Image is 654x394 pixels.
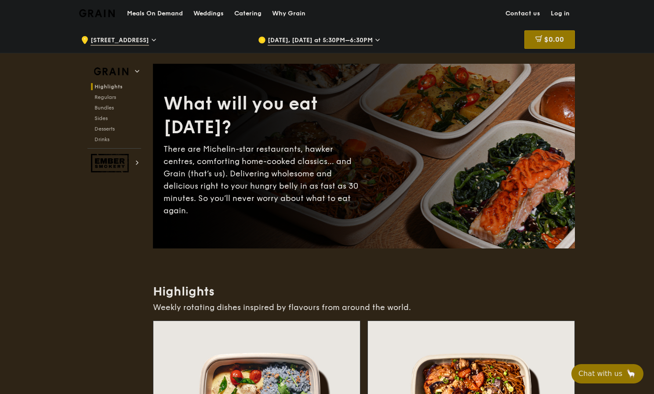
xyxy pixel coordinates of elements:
[268,36,373,46] span: [DATE], [DATE] at 5:30PM–6:30PM
[91,36,149,46] span: [STREET_ADDRESS]
[578,368,622,379] span: Chat with us
[188,0,229,27] a: Weddings
[545,0,575,27] a: Log in
[272,0,305,27] div: Why Grain
[153,301,575,314] div: Weekly rotating dishes inspired by flavours from around the world.
[94,94,116,100] span: Regulars
[94,136,109,142] span: Drinks
[234,0,262,27] div: Catering
[94,105,114,111] span: Bundles
[94,126,115,132] span: Desserts
[91,64,131,80] img: Grain web logo
[500,0,545,27] a: Contact us
[94,115,108,121] span: Sides
[544,35,564,44] span: $0.00
[163,143,364,217] div: There are Michelin-star restaurants, hawker centres, comforting home-cooked classics… and Grain (...
[153,284,575,299] h3: Highlights
[571,364,643,383] button: Chat with us🦙
[163,92,364,139] div: What will you eat [DATE]?
[91,154,131,172] img: Ember Smokery web logo
[127,9,183,18] h1: Meals On Demand
[626,368,636,379] span: 🦙
[193,0,224,27] div: Weddings
[79,9,115,17] img: Grain
[267,0,311,27] a: Why Grain
[229,0,267,27] a: Catering
[94,84,123,90] span: Highlights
